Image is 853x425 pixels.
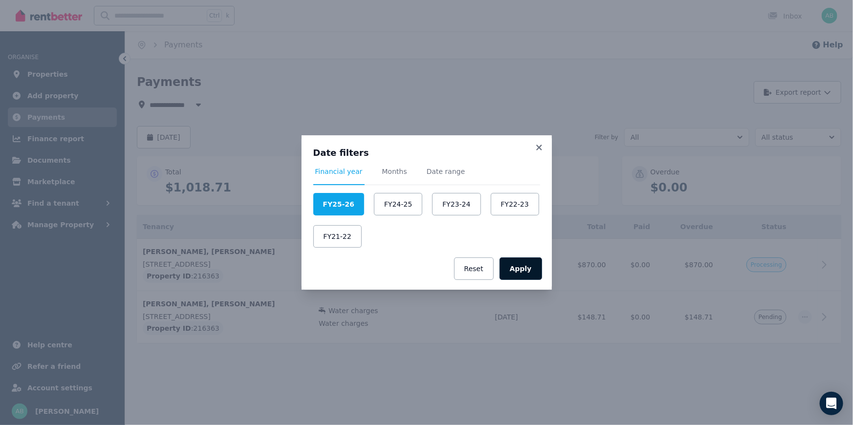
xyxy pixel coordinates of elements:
div: Open Intercom Messenger [820,392,843,415]
button: Apply [500,257,542,280]
button: FY25-26 [313,193,364,215]
button: Reset [454,257,494,280]
h3: Date filters [313,147,540,159]
nav: Tabs [313,167,540,185]
button: FY23-24 [432,193,481,215]
span: Months [382,167,407,176]
button: FY24-25 [374,193,422,215]
button: FY21-22 [313,225,362,248]
button: FY22-23 [491,193,539,215]
span: Date range [427,167,465,176]
span: Financial year [315,167,363,176]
